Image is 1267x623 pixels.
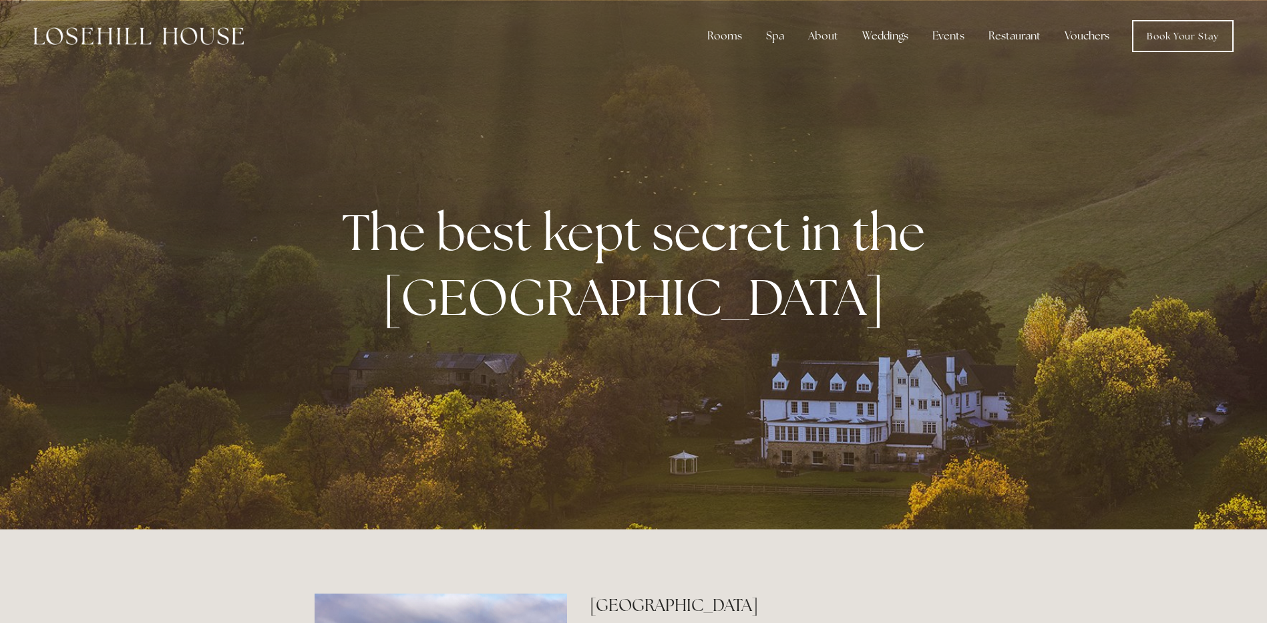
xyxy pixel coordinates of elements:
[1132,20,1234,52] a: Book Your Stay
[755,23,795,49] div: Spa
[978,23,1051,49] div: Restaurant
[1054,23,1120,49] a: Vouchers
[342,199,936,330] strong: The best kept secret in the [GEOGRAPHIC_DATA]
[33,27,244,45] img: Losehill House
[590,594,952,617] h2: [GEOGRAPHIC_DATA]
[697,23,753,49] div: Rooms
[852,23,919,49] div: Weddings
[922,23,975,49] div: Events
[797,23,849,49] div: About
